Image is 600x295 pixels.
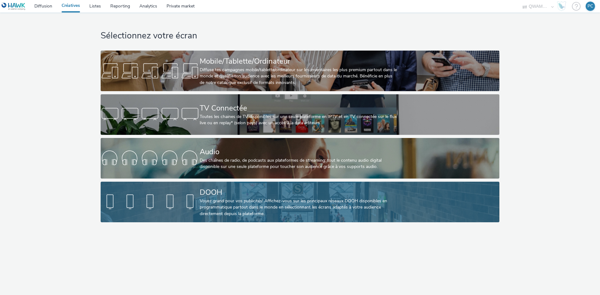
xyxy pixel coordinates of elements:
div: DOOH [200,187,398,198]
div: Audio [200,146,398,157]
a: AudioDes chaînes de radio, de podcasts aux plateformes de streaming: tout le contenu audio digita... [101,138,499,179]
div: Diffuse tes campagnes mobile/tablette/ordinateur sur les inventaires les plus premium partout dan... [200,67,398,86]
a: DOOHVoyez grand pour vos publicités! Affichez-vous sur les principaux réseaux DOOH disponibles en... [101,182,499,222]
img: Hawk Academy [557,1,566,11]
div: Voyez grand pour vos publicités! Affichez-vous sur les principaux réseaux DOOH disponibles en pro... [200,198,398,217]
img: undefined Logo [2,2,26,10]
h1: Sélectionnez votre écran [101,30,499,42]
a: TV ConnectéeToutes les chaines de TV disponibles sur une seule plateforme en IPTV et en TV connec... [101,94,499,135]
div: Mobile/Tablette/Ordinateur [200,56,398,67]
div: Des chaînes de radio, de podcasts aux plateformes de streaming: tout le contenu audio digital dis... [200,157,398,170]
a: Mobile/Tablette/OrdinateurDiffuse tes campagnes mobile/tablette/ordinateur sur les inventaires le... [101,51,499,91]
a: Hawk Academy [557,1,569,11]
div: TV Connectée [200,103,398,114]
div: Toutes les chaines de TV disponibles sur une seule plateforme en IPTV et en TV connectée sur le f... [200,114,398,126]
div: PC [587,2,593,11]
